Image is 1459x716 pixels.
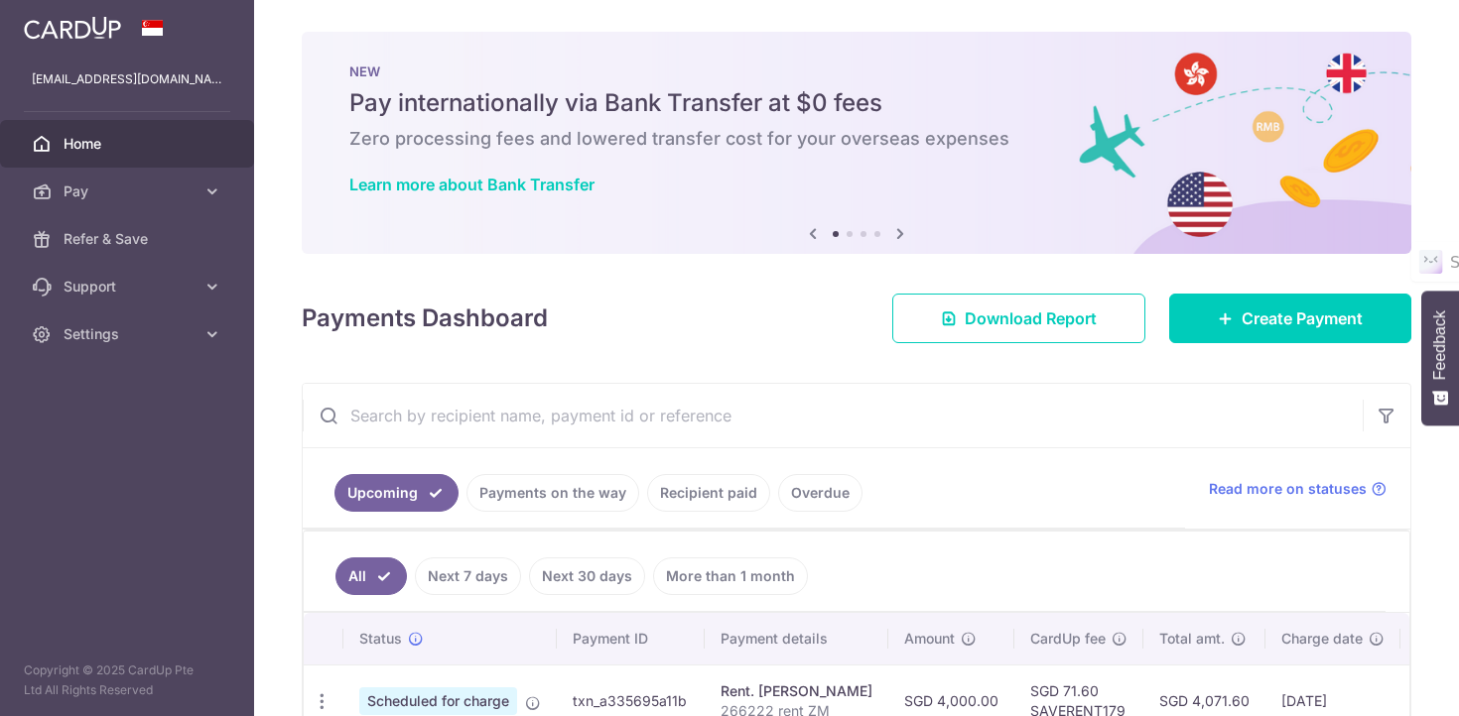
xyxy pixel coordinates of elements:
[904,629,955,649] span: Amount
[1421,291,1459,425] button: Feedback - Show survey
[303,384,1363,447] input: Search by recipient name, payment id or reference
[466,474,639,512] a: Payments on the way
[647,474,770,512] a: Recipient paid
[302,32,1411,254] img: Bank transfer banner
[778,474,862,512] a: Overdue
[32,69,222,89] p: [EMAIL_ADDRESS][DOMAIN_NAME]
[415,557,521,595] a: Next 7 days
[1209,479,1367,499] span: Read more on statuses
[965,306,1097,330] span: Download Report
[1159,629,1225,649] span: Total amt.
[1281,629,1363,649] span: Charge date
[349,127,1364,151] h6: Zero processing fees and lowered transfer cost for your overseas expenses
[64,181,195,201] span: Pay
[892,294,1145,343] a: Download Report
[349,63,1364,79] p: NEW
[349,87,1364,119] h5: Pay internationally via Bank Transfer at $0 fees
[653,557,808,595] a: More than 1 month
[64,324,195,344] span: Settings
[557,613,705,664] th: Payment ID
[64,134,195,154] span: Home
[1030,629,1106,649] span: CardUp fee
[705,613,888,664] th: Payment details
[64,229,195,249] span: Refer & Save
[1431,310,1449,380] span: Feedback
[349,175,595,194] a: Learn more about Bank Transfer
[359,629,402,649] span: Status
[359,687,517,715] span: Scheduled for charge
[529,557,645,595] a: Next 30 days
[1169,294,1411,343] a: Create Payment
[1242,306,1363,330] span: Create Payment
[302,300,548,336] h4: Payments Dashboard
[24,16,121,40] img: CardUp
[1209,479,1387,499] a: Read more on statuses
[721,681,872,701] div: Rent. [PERSON_NAME]
[335,557,407,595] a: All
[64,277,195,297] span: Support
[334,474,459,512] a: Upcoming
